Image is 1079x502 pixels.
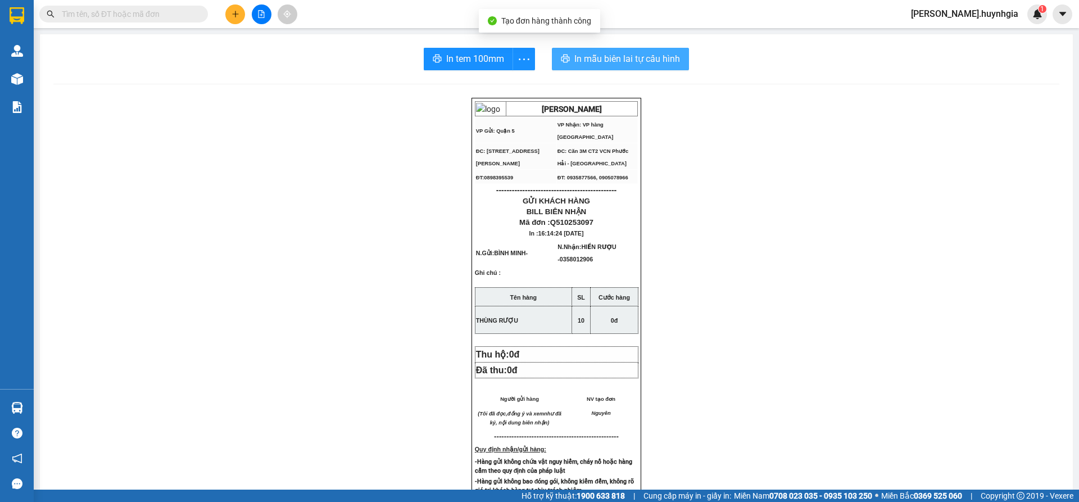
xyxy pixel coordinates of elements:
img: warehouse-icon [11,45,23,57]
span: VP Gửi: Quận 5 [4,38,43,44]
strong: [PERSON_NAME] [66,13,134,24]
span: [PERSON_NAME].huynhgia [902,7,1027,21]
span: ĐC: [STREET_ADDRESS][PERSON_NAME] [476,148,539,166]
em: như đã ký, nội dung biên nhận) [490,411,561,426]
img: warehouse-icon [11,402,23,414]
strong: 1900 633 818 [577,491,625,500]
span: In tem 100mm [446,52,504,66]
span: aim [283,10,291,18]
span: file-add [257,10,265,18]
span: BÌNH MINH [494,250,525,256]
span: --- [494,432,501,441]
span: | [971,490,972,502]
span: Nguyên [591,410,610,416]
span: question-circle [12,428,22,438]
strong: Tên hàng [510,294,537,301]
span: ---------------------------------------------- [24,73,144,82]
span: 16:14:24 [DATE] [538,230,584,237]
span: Hỗ trợ kỹ thuật: [522,490,625,502]
span: plus [232,10,239,18]
span: GỬI KHÁCH HÀNG [523,197,590,205]
span: ⚪️ [875,494,878,498]
span: ĐC: Căn 3M CT2 VCN Phước Hải - [GEOGRAPHIC_DATA] [557,148,629,166]
button: more [513,48,535,70]
button: plus [225,4,245,24]
span: ĐT:0898395539 [476,175,513,180]
span: 0đ [509,350,520,359]
strong: Cước hàng [599,294,630,301]
span: - [526,250,528,256]
span: Thu hộ: [476,350,524,359]
em: (Tôi đã đọc,đồng ý và xem [478,411,544,417]
span: THÙNG RƯỢU [476,317,518,324]
span: In : [529,230,584,237]
img: logo [4,4,33,33]
span: Người gửi hàng [500,396,539,402]
img: solution-icon [11,101,23,113]
button: aim [278,4,297,24]
button: printerIn mẫu biên lai tự cấu hình [552,48,689,70]
span: message [12,478,22,489]
span: VP Nhận: VP hàng [GEOGRAPHIC_DATA] [85,35,142,47]
img: logo [476,103,500,115]
span: check-circle [488,16,497,25]
span: Đã thu: [476,365,518,375]
span: ----------------------------------------------- [501,432,619,441]
span: HIỀN RƯỢU - [557,243,616,263]
span: N.Gửi: [476,250,528,256]
span: In mẫu biên lai tự cấu hình [574,52,680,66]
span: 0đ [611,317,618,324]
span: ĐC: [STREET_ADDRESS][PERSON_NAME] [4,49,68,60]
sup: 1 [1039,5,1046,13]
span: Tạo đơn hàng thành công [501,16,591,25]
span: VP Gửi: Quận 5 [476,128,515,134]
strong: Quy định nhận/gửi hàng: [475,446,546,453]
button: printerIn tem 100mm [424,48,513,70]
span: GỬI KHÁCH HÀNG [51,84,118,92]
span: more [513,52,534,66]
span: copyright [1017,492,1024,500]
strong: 0708 023 035 - 0935 103 250 [769,491,872,500]
strong: SL [577,294,585,301]
span: 0358012906 [560,256,593,263]
strong: -Hàng gửi không bao đóng gói, không kiểm đếm, không rõ giá trị khách hàng tự chịu trách nhiệm [475,478,634,494]
span: 0đ [507,365,518,375]
span: Mã đơn : [519,218,593,227]
span: 10 [578,317,584,324]
span: search [47,10,55,18]
strong: -Hàng gửi không chứa vật nguy hiểm, cháy nổ hoặc hàng cấm theo quy định của pháp luật [475,458,632,474]
span: ĐT: 0935877566, 0905078966 [85,64,156,69]
span: notification [12,453,22,464]
span: ---------------------------------------------- [496,186,616,195]
span: caret-down [1058,9,1068,19]
span: Cung cấp máy in - giấy in: [643,490,731,502]
span: Ghi chú : [475,269,501,285]
span: Q510253097 [550,218,593,227]
strong: [PERSON_NAME] [542,105,602,114]
span: ĐT: 0935877566, 0905078966 [557,175,628,180]
span: printer [433,54,442,65]
span: ĐT:0898395539 [4,64,42,69]
span: printer [561,54,570,65]
span: N.Nhận: [557,243,616,263]
img: warehouse-icon [11,73,23,85]
span: | [633,490,635,502]
img: logo-vxr [10,7,24,24]
input: Tìm tên, số ĐT hoặc mã đơn [62,8,194,20]
span: NV tạo đơn [587,396,615,402]
button: file-add [252,4,271,24]
span: ĐC: Căn 3M CT2 VCN Phước Hải - [GEOGRAPHIC_DATA] [85,49,157,61]
span: Miền Nam [734,490,872,502]
img: icon-new-feature [1032,9,1042,19]
span: Miền Bắc [881,490,962,502]
button: caret-down [1053,4,1072,24]
span: 1 [1040,5,1044,13]
span: VP Nhận: VP hàng [GEOGRAPHIC_DATA] [557,122,614,140]
span: BILL BIÊN NHẬN [527,207,587,216]
strong: 0369 525 060 [914,491,962,500]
